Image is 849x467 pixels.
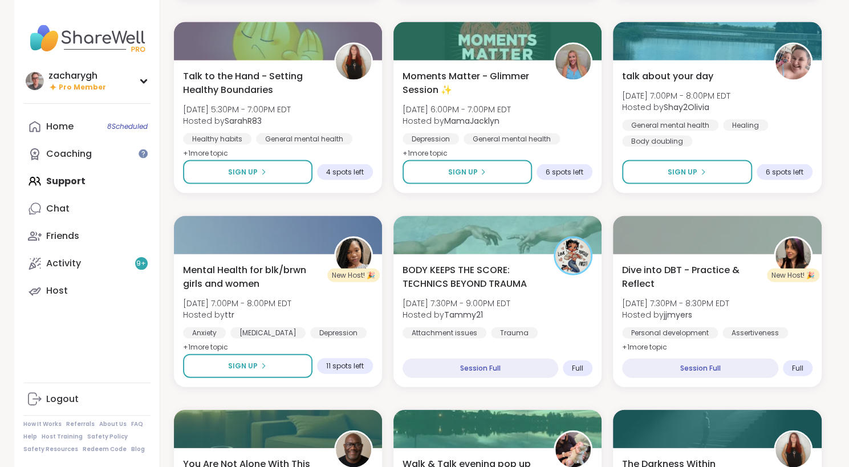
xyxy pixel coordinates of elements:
[225,115,262,127] b: SarahR83
[767,269,819,282] div: New Host! 🎉
[183,327,226,339] div: Anxiety
[403,327,486,339] div: Attachment issues
[66,420,95,428] a: Referrals
[403,298,510,309] span: [DATE] 7:30PM - 9:00PM EDT
[23,277,151,304] a: Host
[622,101,730,113] span: Hosted by
[622,70,713,83] span: talk about your day
[23,385,151,413] a: Logout
[336,44,371,80] img: SarahR83
[23,433,37,441] a: Help
[99,420,127,428] a: About Us
[622,263,761,291] span: Dive into DBT - Practice & Reflect
[23,113,151,140] a: Home8Scheduled
[555,44,591,80] img: MamaJacklyn
[491,327,538,339] div: Trauma
[668,167,697,177] span: Sign Up
[403,104,511,115] span: [DATE] 6:00PM - 7:00PM EDT
[46,120,74,133] div: Home
[622,327,718,339] div: Personal development
[23,222,151,250] a: Friends
[183,354,312,378] button: Sign Up
[444,115,499,127] b: MamaJacklyn
[766,168,803,177] span: 6 spots left
[26,72,44,90] img: zacharygh
[183,263,322,291] span: Mental Health for blk/brwn girls and women
[723,120,768,131] div: Healing
[230,327,306,339] div: [MEDICAL_DATA]
[326,362,364,371] span: 11 spots left
[622,309,729,320] span: Hosted by
[46,393,79,405] div: Logout
[136,259,146,269] span: 9 +
[131,445,145,453] a: Blog
[59,83,106,92] span: Pro Member
[403,160,532,184] button: Sign Up
[403,115,511,127] span: Hosted by
[183,298,291,309] span: [DATE] 7:00PM - 8:00PM EDT
[183,309,291,320] span: Hosted by
[722,327,788,339] div: Assertiveness
[622,160,751,184] button: Sign Up
[183,160,312,184] button: Sign Up
[572,364,583,373] span: Full
[23,445,78,453] a: Safety Resources
[546,168,583,177] span: 6 spots left
[622,359,778,378] div: Session Full
[183,133,251,145] div: Healthy habits
[775,238,811,274] img: jjmyers
[622,136,692,147] div: Body doubling
[46,202,70,215] div: Chat
[139,149,148,158] iframe: Spotlight
[326,168,364,177] span: 4 spots left
[444,309,483,320] b: Tammy21
[403,359,558,378] div: Session Full
[23,420,62,428] a: How It Works
[622,120,718,131] div: General mental health
[48,70,106,82] div: zacharygh
[775,44,811,80] img: Shay2Olivia
[228,361,258,371] span: Sign Up
[107,122,148,131] span: 8 Scheduled
[23,250,151,277] a: Activity9+
[622,298,729,309] span: [DATE] 7:30PM - 8:30PM EDT
[403,263,541,291] span: BODY KEEPS THE SCORE: TECHNICS BEYOND TRAUMA
[664,309,692,320] b: jjmyers
[183,104,291,115] span: [DATE] 5:30PM - 7:00PM EDT
[403,309,510,320] span: Hosted by
[23,195,151,222] a: Chat
[403,70,541,97] span: Moments Matter - Glimmer Session ✨
[23,140,151,168] a: Coaching
[664,101,709,113] b: Shay2Olivia
[46,148,92,160] div: Coaching
[183,115,291,127] span: Hosted by
[555,238,591,274] img: Tammy21
[183,70,322,97] span: Talk to the Hand - Setting Healthy Boundaries
[42,433,83,441] a: Host Training
[46,257,81,270] div: Activity
[464,133,560,145] div: General mental health
[448,167,477,177] span: Sign Up
[622,90,730,101] span: [DATE] 7:00PM - 8:00PM EDT
[403,133,459,145] div: Depression
[83,445,127,453] a: Redeem Code
[310,327,367,339] div: Depression
[87,433,128,441] a: Safety Policy
[46,230,79,242] div: Friends
[336,238,371,274] img: ttr
[792,364,803,373] span: Full
[23,18,151,58] img: ShareWell Nav Logo
[327,269,380,282] div: New Host! 🎉
[46,285,68,297] div: Host
[256,133,352,145] div: General mental health
[131,420,143,428] a: FAQ
[228,167,258,177] span: Sign Up
[225,309,234,320] b: ttr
